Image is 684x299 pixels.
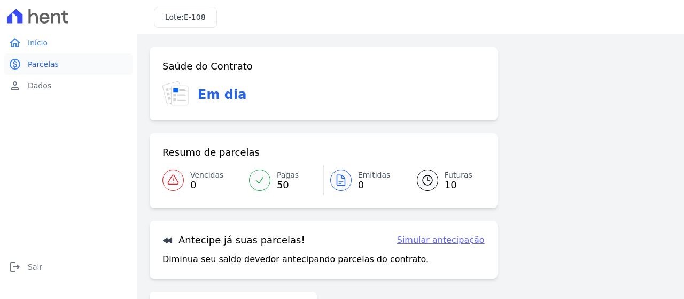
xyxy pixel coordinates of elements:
[9,58,21,71] i: paid
[162,60,253,73] h3: Saúde do Contrato
[358,181,391,189] span: 0
[358,170,391,181] span: Emitidas
[162,253,429,266] p: Diminua seu saldo devedor antecipando parcelas do contrato.
[28,37,48,48] span: Início
[4,75,133,96] a: personDados
[404,165,485,195] a: Futuras 10
[9,79,21,92] i: person
[4,32,133,53] a: homeInício
[9,260,21,273] i: logout
[277,170,299,181] span: Pagas
[162,146,260,159] h3: Resumo de parcelas
[4,256,133,278] a: logoutSair
[162,165,243,195] a: Vencidas 0
[190,181,223,189] span: 0
[162,234,305,247] h3: Antecipe já suas parcelas!
[324,165,404,195] a: Emitidas 0
[28,262,42,272] span: Sair
[397,234,485,247] a: Simular antecipação
[184,13,206,21] span: E-108
[4,53,133,75] a: paidParcelas
[445,181,472,189] span: 10
[165,12,206,23] h3: Lote:
[243,165,323,195] a: Pagas 50
[198,85,246,104] h3: Em dia
[28,80,51,91] span: Dados
[277,181,299,189] span: 50
[28,59,59,70] span: Parcelas
[445,170,472,181] span: Futuras
[9,36,21,49] i: home
[190,170,223,181] span: Vencidas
